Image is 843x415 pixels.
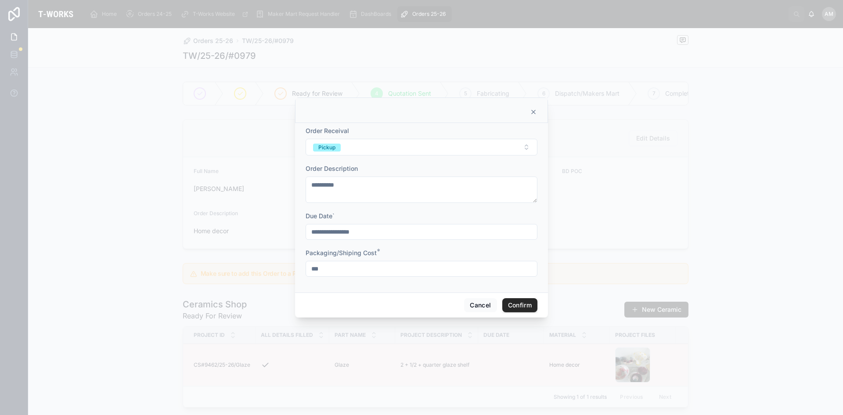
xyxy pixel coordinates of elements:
[306,165,358,172] span: Order Description
[306,249,377,256] span: Packaging/Shiping Cost
[306,212,335,220] span: Due Date`
[464,298,497,312] button: Cancel
[502,298,537,312] button: Confirm
[306,127,349,134] span: Order Receival
[318,144,335,152] div: Pickup
[306,139,537,155] button: Select Button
